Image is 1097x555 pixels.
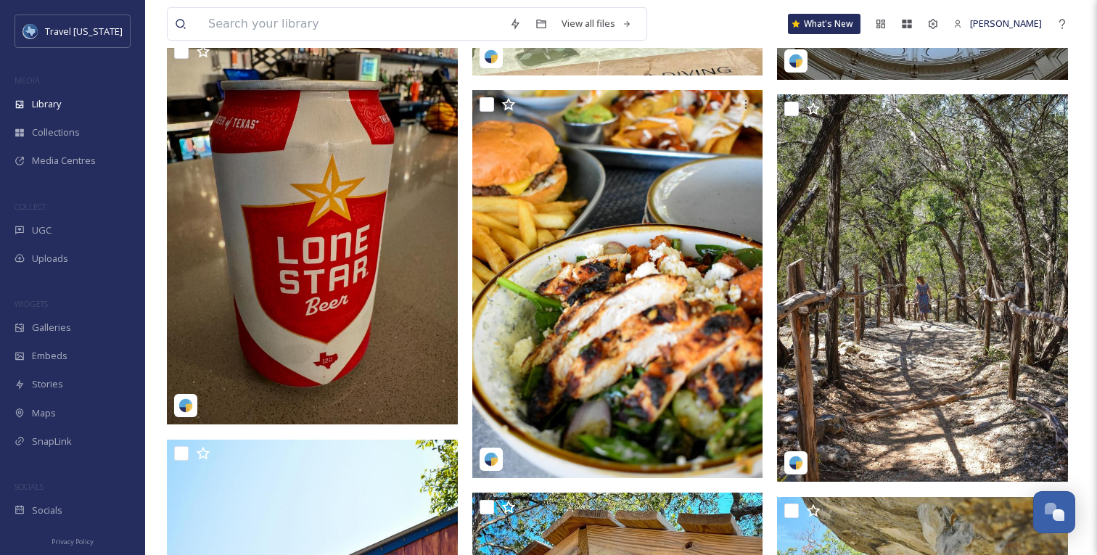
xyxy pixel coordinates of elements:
[45,25,123,38] span: Travel [US_STATE]
[201,8,502,40] input: Search your library
[167,37,458,424] img: scubakev1980_07292025_9afaa93c-66af-cf84-79f2-896805658a17.jpg
[788,14,860,34] a: What's New
[946,9,1049,38] a: [PERSON_NAME]
[52,537,94,546] span: Privacy Policy
[15,298,48,309] span: WIDGETS
[777,94,1068,482] img: breannacrowie_07292025_92b9af71-f21a-5285-8f85-6db4f29c4032.jpg
[789,456,803,470] img: snapsea-logo.png
[32,321,71,334] span: Galleries
[32,435,72,448] span: SnapLink
[970,17,1042,30] span: [PERSON_NAME]
[32,503,62,517] span: Socials
[23,24,38,38] img: images%20%281%29.jpeg
[15,201,46,212] span: COLLECT
[484,452,498,466] img: snapsea-logo.png
[15,75,40,86] span: MEDIA
[32,126,80,139] span: Collections
[554,9,639,38] a: View all files
[789,54,803,68] img: snapsea-logo.png
[15,481,44,492] span: SOCIALS
[32,97,61,111] span: Library
[472,90,763,477] img: breannacrowie_07292025_92b9af71-f21a-5285-8f85-6db4f29c4032.jpg
[32,377,63,391] span: Stories
[32,252,68,266] span: Uploads
[32,349,67,363] span: Embeds
[178,398,193,413] img: snapsea-logo.png
[52,532,94,549] a: Privacy Policy
[1033,491,1075,533] button: Open Chat
[32,406,56,420] span: Maps
[32,223,52,237] span: UGC
[484,49,498,64] img: snapsea-logo.png
[32,154,96,168] span: Media Centres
